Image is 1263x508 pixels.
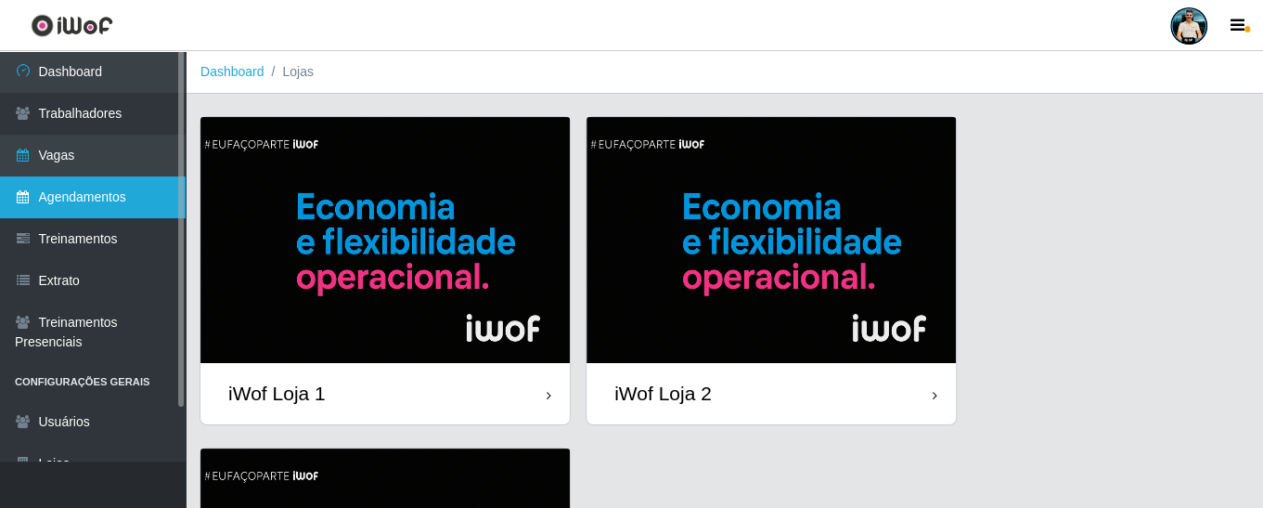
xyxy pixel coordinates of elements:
img: CoreUI Logo [31,14,113,37]
img: cardImg [586,117,956,363]
li: Lojas [264,62,314,82]
a: iWof Loja 2 [586,117,956,424]
a: Dashboard [200,64,264,79]
a: iWof Loja 1 [200,117,570,424]
div: iWof Loja 2 [614,382,712,405]
div: iWof Loja 1 [228,382,326,405]
img: cardImg [200,117,570,363]
nav: breadcrumb [186,51,1263,94]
